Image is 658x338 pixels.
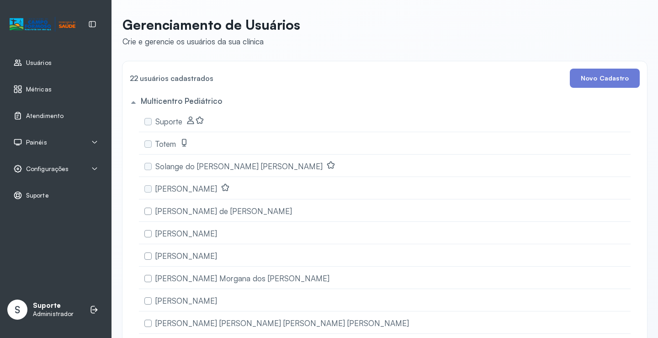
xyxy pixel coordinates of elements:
div: Crie e gerencie os usuários da sua clínica [122,37,300,46]
h5: Multicentro Pediátrico [141,96,222,106]
span: [PERSON_NAME] [PERSON_NAME] [PERSON_NAME] [PERSON_NAME] [155,318,409,328]
img: Logotipo do estabelecimento [10,17,75,32]
span: [PERSON_NAME] Morgana dos [PERSON_NAME] [155,274,329,283]
span: Painéis [26,139,47,146]
span: Usuários [26,59,52,67]
span: Suporte [26,192,49,199]
p: Administrador [33,310,74,318]
p: Gerenciamento de Usuários [122,16,300,33]
span: Solange do [PERSON_NAME] [PERSON_NAME] [155,161,323,171]
a: Atendimento [13,111,98,120]
span: [PERSON_NAME] [155,296,217,306]
span: Configurações [26,165,69,173]
span: [PERSON_NAME] de [PERSON_NAME] [155,206,292,216]
span: [PERSON_NAME] [155,184,217,193]
h4: 22 usuários cadastrados [130,72,213,85]
span: Atendimento [26,112,64,120]
span: [PERSON_NAME] [155,229,217,238]
button: Novo Cadastro [570,69,640,88]
span: Métricas [26,86,52,93]
a: Usuários [13,58,98,67]
span: Totem [155,139,176,149]
span: [PERSON_NAME] [155,251,217,261]
a: Métricas [13,85,98,94]
p: Suporte [33,301,74,310]
span: Suporte [155,117,182,126]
